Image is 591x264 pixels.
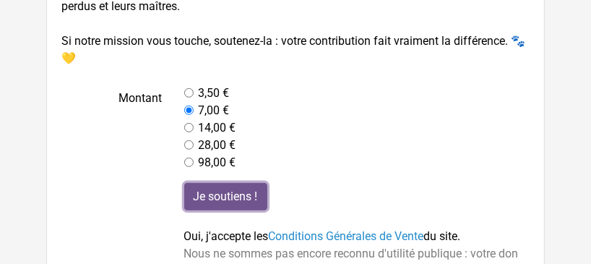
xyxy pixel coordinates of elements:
[51,85,173,171] label: Montant
[269,229,424,243] a: Conditions Générales de Vente
[184,229,461,243] span: Oui, j'accepte les du site.
[199,137,236,154] label: 28,00 €
[199,119,236,137] label: 14,00 €
[184,183,267,210] input: Je soutiens !
[199,85,230,102] label: 3,50 €
[199,102,230,119] label: 7,00 €
[199,154,236,171] label: 98,00 €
